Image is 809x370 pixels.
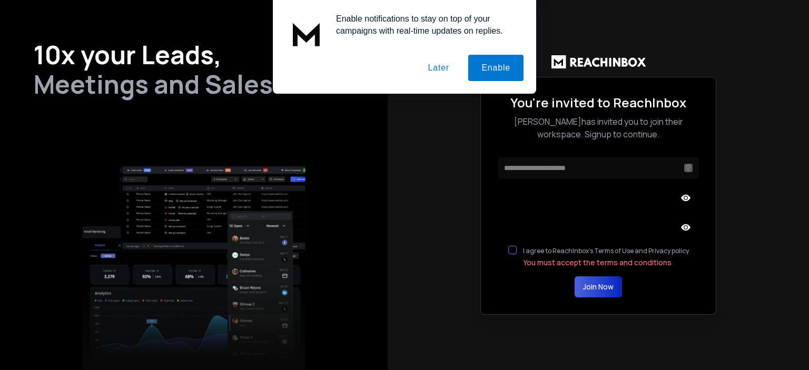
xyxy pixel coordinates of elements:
[415,55,462,81] button: Later
[575,276,622,297] button: Join Now
[34,72,354,97] h2: Meetings and Sales
[328,13,524,37] div: Enable notifications to stay on top of your campaigns with real-time updates on replies.
[285,13,328,55] img: notification icon
[523,257,689,268] p: You must accept the terms and conditions
[498,94,699,111] h2: You're invited to ReachInbox
[498,115,699,141] p: [PERSON_NAME] has invited you to join their workspace. Signup to continue.
[468,55,524,81] button: Enable
[523,246,689,255] label: I agree to ReachInbox's Terms of Use and Privacy policy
